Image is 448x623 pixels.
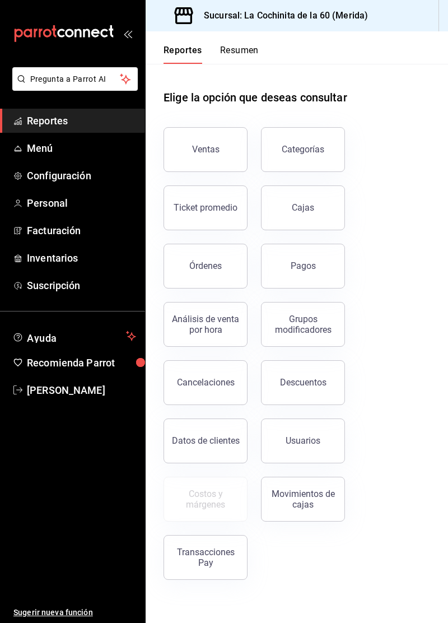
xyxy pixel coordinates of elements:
div: Transacciones Pay [171,547,240,568]
button: Cancelaciones [164,360,248,405]
div: Cajas [292,202,314,213]
span: [PERSON_NAME] [27,383,136,398]
span: Menú [27,141,136,156]
div: Usuarios [286,435,320,446]
button: Descuentos [261,360,345,405]
div: Grupos modificadores [268,314,338,335]
div: Ventas [192,144,220,155]
div: Movimientos de cajas [268,489,338,510]
button: Cajas [261,185,345,230]
button: Pregunta a Parrot AI [12,67,138,91]
button: Análisis de venta por hora [164,302,248,347]
span: Configuración [27,168,136,183]
button: Movimientos de cajas [261,477,345,522]
div: Análisis de venta por hora [171,314,240,335]
button: Órdenes [164,244,248,289]
button: Datos de clientes [164,419,248,463]
div: Órdenes [189,261,222,271]
button: Pagos [261,244,345,289]
div: navigation tabs [164,45,259,64]
span: Reportes [27,113,136,128]
div: Ticket promedio [174,202,237,213]
button: Categorías [261,127,345,172]
button: Transacciones Pay [164,535,248,580]
button: Contrata inventarios para ver este reporte [164,477,248,522]
h1: Elige la opción que deseas consultar [164,89,347,106]
h3: Sucursal: La Cochinita de la 60 (Merida) [195,9,368,22]
div: Descuentos [280,377,326,388]
div: Costos y márgenes [171,489,240,510]
span: Personal [27,196,136,211]
button: open_drawer_menu [123,29,132,38]
div: Pagos [291,261,316,271]
div: Cancelaciones [177,377,235,388]
button: Grupos modificadores [261,302,345,347]
div: Datos de clientes [172,435,240,446]
button: Reportes [164,45,202,64]
button: Ticket promedio [164,185,248,230]
span: Ayuda [27,329,122,343]
a: Pregunta a Parrot AI [8,81,138,93]
span: Inventarios [27,250,136,266]
span: Pregunta a Parrot AI [30,73,120,85]
span: Sugerir nueva función [13,607,136,619]
span: Facturación [27,223,136,238]
button: Usuarios [261,419,345,463]
span: Suscripción [27,278,136,293]
button: Resumen [220,45,259,64]
button: Ventas [164,127,248,172]
span: Recomienda Parrot [27,355,136,370]
div: Categorías [282,144,324,155]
